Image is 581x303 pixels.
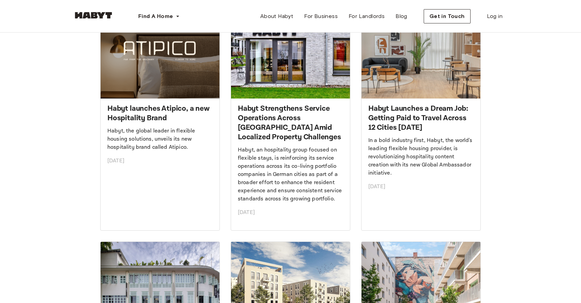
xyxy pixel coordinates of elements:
[304,12,338,20] span: For Business
[138,12,173,20] span: Find A Home
[238,104,343,142] h2: Habyt Strengthens Service Operations Across [GEOGRAPHIC_DATA] Amid Localized Property Challenges
[368,104,474,132] h2: Habyt Launches a Dream Job: Getting Paid to Travel Across 12 Cities [DATE]
[255,10,299,23] a: About Habyt
[260,12,293,20] span: About Habyt
[487,12,503,20] span: Log in
[107,157,213,165] p: [DATE]
[107,127,213,151] p: Habyt, the global leader in flexible housing solutions, unveils its new hospitality brand called ...
[73,12,114,19] img: Habyt
[429,12,465,20] span: Get in Touch
[343,10,390,23] a: For Landlords
[238,209,343,217] p: [DATE]
[481,10,508,23] a: Log in
[368,183,474,191] p: [DATE]
[368,137,474,177] p: In a bold industry first, Habyt, the world's leading flexible housing provider, is revolutionizin...
[107,104,213,123] h2: Habyt launches Atipico, a new Hospitality Brand
[395,12,407,20] span: Blog
[349,12,385,20] span: For Landlords
[238,146,343,203] p: Habyt, an hospitality group focused on flexible stays, is reinforcing its service operations acro...
[390,10,413,23] a: Blog
[133,10,185,23] button: Find A Home
[424,9,471,23] button: Get in Touch
[299,10,343,23] a: For Business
